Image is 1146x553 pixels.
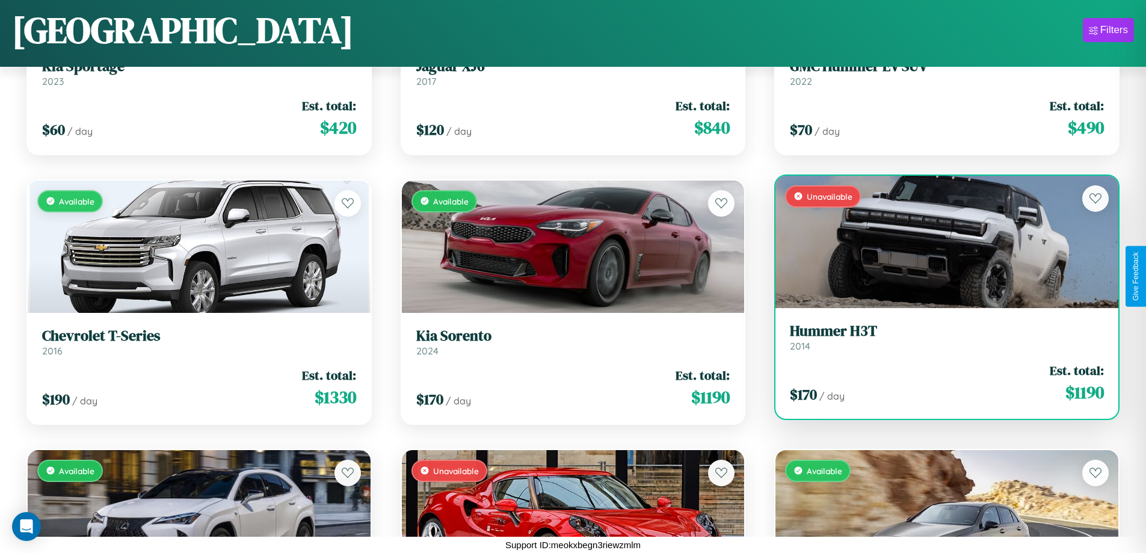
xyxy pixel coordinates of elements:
[416,58,730,75] h3: Jaguar XJ6
[1050,362,1104,379] span: Est. total:
[416,75,436,87] span: 2017
[676,366,730,384] span: Est. total:
[807,191,852,202] span: Unavailable
[790,323,1104,340] h3: Hummer H3T
[42,327,356,357] a: Chevrolet T-Series2016
[59,196,94,206] span: Available
[505,537,641,553] p: Support ID: meokxbegn3riewzmlm
[302,97,356,114] span: Est. total:
[1083,18,1134,42] button: Filters
[790,385,817,404] span: $ 170
[67,125,93,137] span: / day
[694,116,730,140] span: $ 840
[42,120,65,140] span: $ 60
[446,395,471,407] span: / day
[12,512,41,541] div: Open Intercom Messenger
[1065,380,1104,404] span: $ 1190
[315,385,356,409] span: $ 1330
[790,340,810,352] span: 2014
[433,466,479,476] span: Unavailable
[416,120,444,140] span: $ 120
[72,395,97,407] span: / day
[790,323,1104,352] a: Hummer H3T2014
[416,58,730,87] a: Jaguar XJ62017
[12,5,354,55] h1: [GEOGRAPHIC_DATA]
[42,389,70,409] span: $ 190
[42,58,356,75] h3: Kia Sportage
[1132,252,1140,301] div: Give Feedback
[320,116,356,140] span: $ 420
[807,466,842,476] span: Available
[790,58,1104,87] a: GMC Hummer EV SUV2022
[815,125,840,137] span: / day
[416,389,443,409] span: $ 170
[1100,24,1128,36] div: Filters
[302,366,356,384] span: Est. total:
[790,120,812,140] span: $ 70
[819,390,845,402] span: / day
[416,327,730,357] a: Kia Sorento2024
[446,125,472,137] span: / day
[676,97,730,114] span: Est. total:
[1068,116,1104,140] span: $ 490
[691,385,730,409] span: $ 1190
[42,75,64,87] span: 2023
[42,345,63,357] span: 2016
[1050,97,1104,114] span: Est. total:
[59,466,94,476] span: Available
[416,345,439,357] span: 2024
[42,327,356,345] h3: Chevrolet T-Series
[416,327,730,345] h3: Kia Sorento
[42,58,356,87] a: Kia Sportage2023
[790,75,812,87] span: 2022
[433,196,469,206] span: Available
[790,58,1104,75] h3: GMC Hummer EV SUV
